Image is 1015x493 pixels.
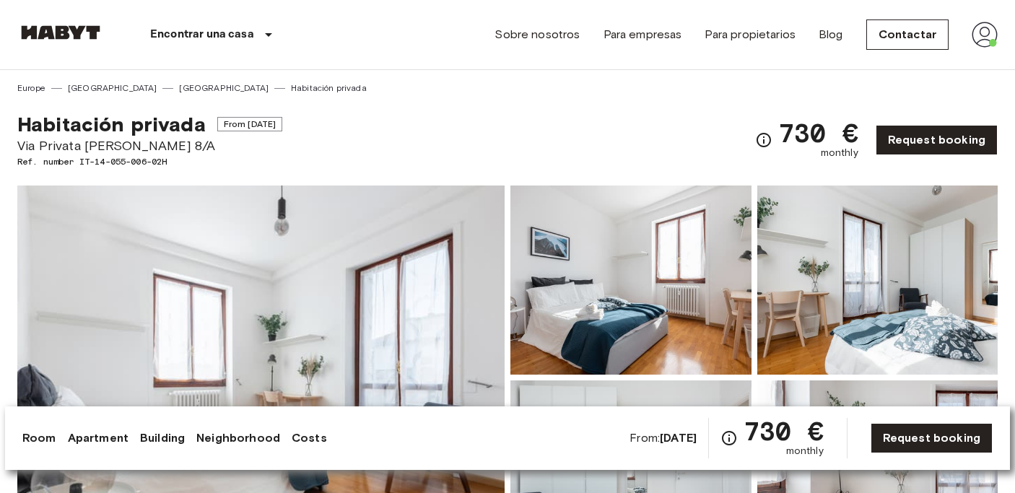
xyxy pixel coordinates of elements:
span: monthly [786,444,824,458]
b: [DATE] [660,431,697,445]
span: 730 € [744,418,824,444]
a: [GEOGRAPHIC_DATA] [68,82,157,95]
a: [GEOGRAPHIC_DATA] [179,82,269,95]
span: 730 € [778,120,858,146]
a: Habitación privada [291,82,367,95]
svg: Check cost overview for full price breakdown. Please note that discounts apply to new joiners onl... [720,429,738,447]
a: Europe [17,82,45,95]
p: Encontrar una casa [150,26,254,43]
a: Apartment [68,429,128,447]
a: Contactar [866,19,949,50]
span: Via Privata [PERSON_NAME] 8/A [17,136,282,155]
a: Costs [292,429,327,447]
a: Building [140,429,185,447]
img: Picture of unit IT-14-055-006-02H [757,186,998,375]
img: Picture of unit IT-14-055-006-02H [510,186,752,375]
a: Blog [819,26,843,43]
span: Habitación privada [17,112,206,136]
svg: Check cost overview for full price breakdown. Please note that discounts apply to new joiners onl... [755,131,772,149]
a: Room [22,429,56,447]
span: monthly [821,146,858,160]
a: Neighborhood [196,429,280,447]
img: Habyt [17,25,104,40]
a: Para propietarios [705,26,796,43]
span: From: [630,430,697,446]
img: avatar [972,22,998,48]
span: Ref. number IT-14-055-006-02H [17,155,282,168]
a: Request booking [871,423,993,453]
a: Request booking [876,125,998,155]
a: Para empresas [604,26,682,43]
a: Sobre nosotros [495,26,580,43]
span: From [DATE] [217,117,283,131]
